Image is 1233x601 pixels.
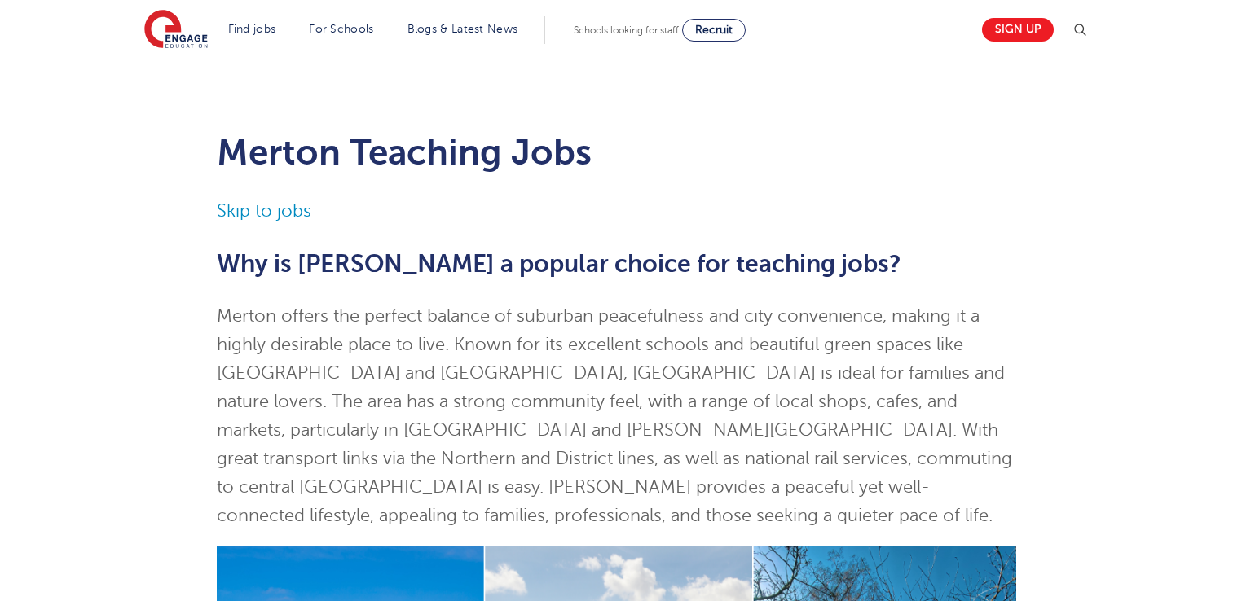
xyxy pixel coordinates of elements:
[217,132,1016,173] h1: Merton Teaching Jobs
[144,10,208,50] img: Engage Education
[982,18,1054,42] a: Sign up
[217,250,901,278] span: Why is [PERSON_NAME] a popular choice for teaching jobs?
[407,23,518,35] a: Blogs & Latest News
[217,302,1016,530] p: Merton offers the perfect balance of suburban peacefulness and city convenience, making it a high...
[695,24,733,36] span: Recruit
[682,19,746,42] a: Recruit
[217,201,311,221] a: Skip to jobs
[309,23,373,35] a: For Schools
[574,24,679,36] span: Schools looking for staff
[228,23,276,35] a: Find jobs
